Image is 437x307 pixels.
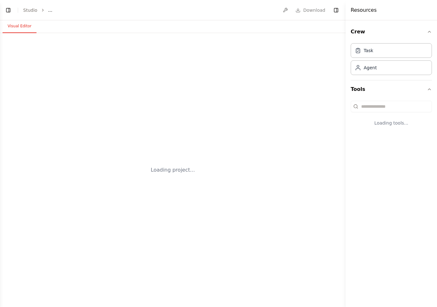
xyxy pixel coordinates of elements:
span: ... [48,7,52,13]
nav: breadcrumb [23,7,52,13]
div: Task [364,47,373,54]
button: Visual Editor [3,20,36,33]
div: Crew [351,41,432,80]
button: Tools [351,80,432,98]
button: Hide right sidebar [332,6,341,15]
div: Loading project... [151,166,195,174]
h4: Resources [351,6,377,14]
button: Show left sidebar [4,6,13,15]
div: Loading tools... [351,115,432,131]
div: Agent [364,65,377,71]
button: Crew [351,23,432,41]
div: Tools [351,98,432,136]
a: Studio [23,8,37,13]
